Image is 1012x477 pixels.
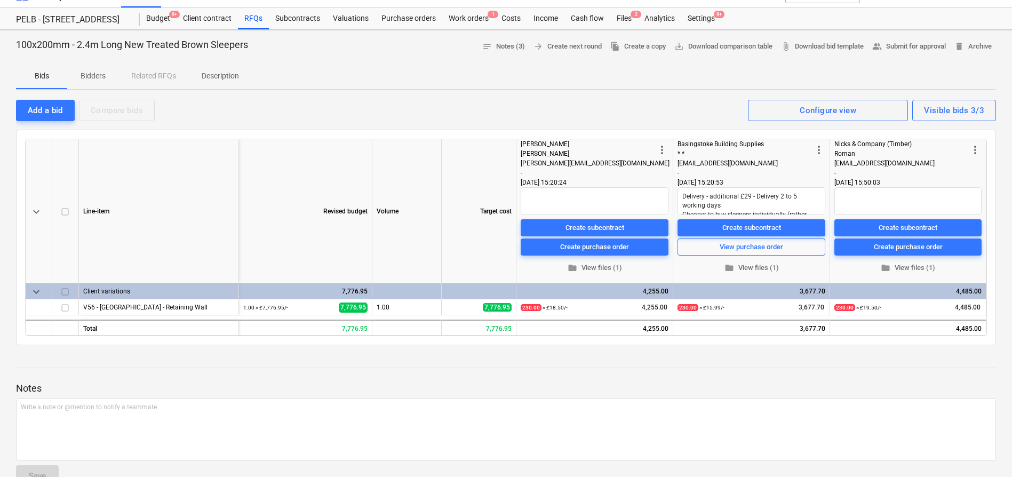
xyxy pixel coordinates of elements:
[482,42,492,51] span: notes
[606,38,670,55] button: Create a copy
[495,8,527,29] a: Costs
[678,160,778,167] span: [EMAIL_ADDRESS][DOMAIN_NAME]
[631,11,641,18] span: 2
[375,8,442,29] a: Purchase orders
[954,303,982,312] span: 4,485.00
[681,8,721,29] a: Settings9+
[83,299,234,315] div: V56 - South Barn - Retaining Wall
[678,238,825,256] button: View purchase order
[525,262,664,274] span: View files (1)
[488,11,498,18] span: 1
[610,8,638,29] a: Files2
[243,283,368,299] div: 7,776.95
[912,100,996,121] button: Visible bids 3/3
[879,221,937,234] div: Create subcontract
[527,8,564,29] a: Income
[482,41,525,53] span: Notes (3)
[777,38,868,55] a: Download bid template
[30,285,43,298] span: keyboard_arrow_down
[442,139,516,283] div: Target cost
[169,11,180,18] span: 9+
[678,260,825,276] button: View files (1)
[724,263,734,273] span: folder
[269,8,326,29] a: Subcontracts
[834,160,935,167] span: [EMAIL_ADDRESS][DOMAIN_NAME]
[678,168,812,178] div: -
[83,283,234,299] div: Client variations
[29,70,54,82] p: Bids
[533,41,602,53] span: Create next round
[874,241,943,253] div: Create purchase order
[140,8,177,29] a: Budget9+
[529,38,606,55] button: Create next round
[682,262,821,274] span: View files (1)
[243,305,288,311] small: 1.00 × £7,776.95 / -
[521,160,670,167] span: [PERSON_NAME][EMAIL_ADDRESS][DOMAIN_NAME]
[239,320,372,336] div: 7,776.95
[16,100,75,121] button: Add a bid
[372,139,442,283] div: Volume
[656,144,668,156] span: more_vert
[564,8,610,29] a: Cash flow
[521,283,668,299] div: 4,255.00
[478,38,529,55] button: Notes (3)
[881,263,890,273] span: folder
[748,100,908,121] button: Configure view
[834,283,982,299] div: 4,485.00
[326,8,375,29] div: Valuations
[798,303,825,312] span: 3,677.70
[714,11,724,18] span: 9+
[28,104,63,117] div: Add a bid
[533,42,543,51] span: arrow_forward
[140,8,177,29] div: Budget
[839,262,977,274] span: View files (1)
[638,8,681,29] a: Analytics
[834,178,982,187] div: [DATE] 15:50:03
[442,320,516,336] div: 7,776.95
[872,41,946,53] span: Submit for approval
[516,320,673,336] div: 4,255.00
[521,260,668,276] button: View files (1)
[521,139,656,149] div: [PERSON_NAME]
[834,304,881,311] small: × £19.50 / -
[372,299,442,315] div: 1.00
[924,104,984,117] div: Visible bids 3/3
[834,238,982,256] button: Create purchase order
[678,219,825,236] button: Create subcontract
[641,303,668,312] span: 4,255.00
[177,8,238,29] a: Client contract
[79,139,239,283] div: Line-item
[678,304,724,311] small: × £15.99 / -
[239,139,372,283] div: Revised budget
[872,42,882,51] span: people_alt
[834,260,982,276] button: View files (1)
[969,144,982,156] span: more_vert
[238,8,269,29] a: RFQs
[678,139,812,149] div: Basingstoke Building Supplies
[16,14,127,26] div: PELB - [STREET_ADDRESS]
[521,238,668,256] button: Create purchase order
[678,187,825,215] textarea: Delivery - additional £29 - Delivery 2 to 5 working days Cheaper to buy sleepers individually (ra...
[610,8,638,29] div: Files
[16,382,996,395] p: Notes
[681,8,721,29] div: Settings
[673,320,830,336] div: 3,677.70
[781,41,864,53] span: Download bid template
[812,144,825,156] span: more_vert
[720,241,783,253] div: View purchase order
[678,178,825,187] div: [DATE] 15:20:53
[674,42,684,51] span: save_alt
[610,41,666,53] span: Create a copy
[521,178,668,187] div: [DATE] 15:20:24
[80,70,106,82] p: Bidders
[610,42,620,51] span: file_copy
[674,41,772,53] span: Download comparison table
[800,104,856,117] div: Configure view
